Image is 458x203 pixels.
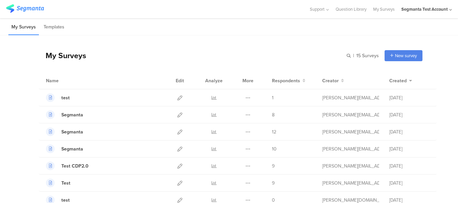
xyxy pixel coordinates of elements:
[389,180,430,187] div: [DATE]
[310,6,325,12] span: Support
[46,179,70,187] a: Test
[204,72,224,89] div: Analyze
[389,163,430,170] div: [DATE]
[389,77,407,84] span: Created
[46,144,83,153] a: Segmanta
[389,77,412,84] button: Created
[61,128,83,135] div: Segmanta
[173,72,187,89] div: Edit
[272,145,277,153] span: 10
[61,180,70,187] div: Test
[41,19,67,35] li: Templates
[8,19,39,35] li: My Surveys
[322,180,379,187] div: riel@segmanta.com
[389,111,430,118] div: [DATE]
[61,111,83,118] div: Segmanta
[322,163,379,170] div: riel@segmanta.com
[61,163,89,170] div: Test CDP2.0
[61,94,70,101] div: test
[272,77,305,84] button: Respondents
[46,127,83,136] a: Segmanta
[389,128,430,135] div: [DATE]
[322,94,379,101] div: riel@segmanta.com
[322,111,379,118] div: riel@segmanta.com
[61,145,83,153] div: Segmanta
[352,52,355,59] span: |
[401,6,448,12] div: Segmanta Test Account
[46,77,86,84] div: Name
[272,77,300,84] span: Respondents
[272,94,274,101] span: 1
[272,111,275,118] span: 8
[46,110,83,119] a: Segmanta
[272,180,275,187] span: 9
[322,145,379,153] div: riel@segmanta.com
[322,77,344,84] button: Creator
[389,145,430,153] div: [DATE]
[395,53,417,59] span: New survey
[46,93,70,102] a: test
[46,162,89,170] a: Test CDP2.0
[272,163,275,170] span: 9
[389,94,430,101] div: [DATE]
[272,128,276,135] span: 12
[356,52,379,59] span: 15 Surveys
[322,77,339,84] span: Creator
[39,50,86,61] div: My Surveys
[322,128,379,135] div: riel@segmanta.com
[6,4,44,13] img: segmanta logo
[241,72,255,89] div: More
